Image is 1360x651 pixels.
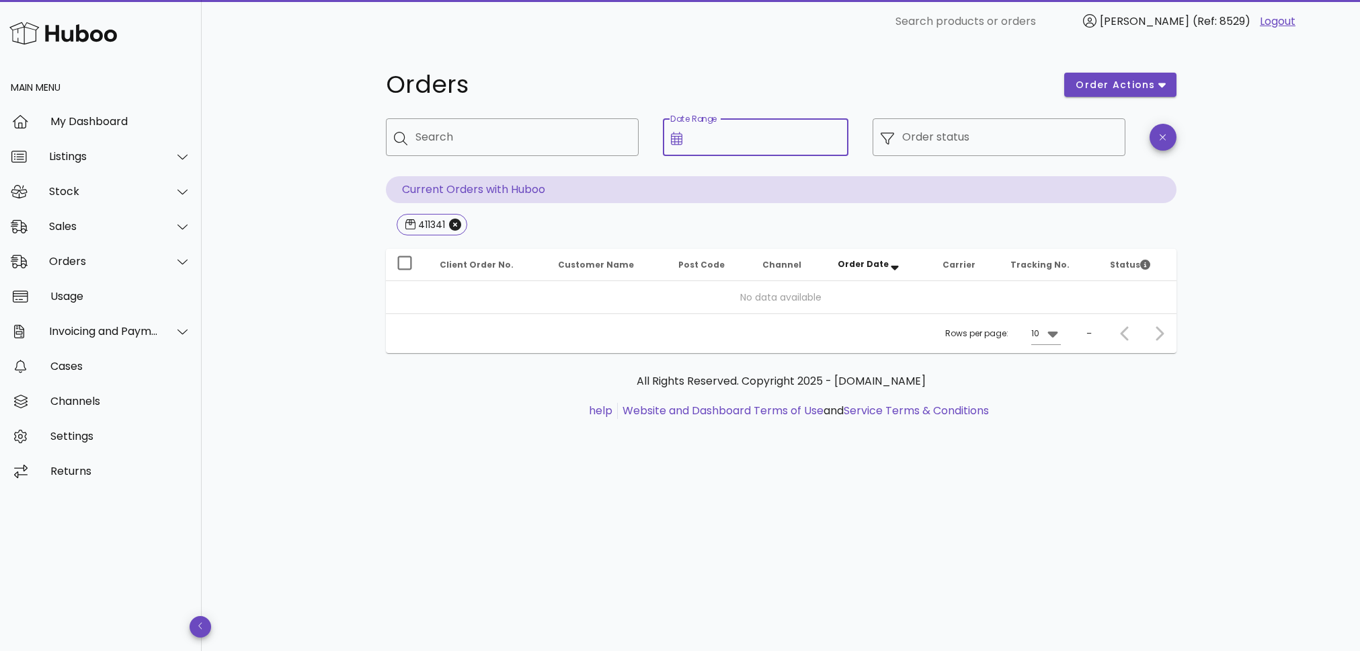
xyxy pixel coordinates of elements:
th: Carrier [932,249,999,281]
span: Post Code [678,259,725,270]
span: Channel [762,259,801,270]
div: Stock [49,185,159,198]
a: help [589,403,612,418]
div: Invoicing and Payments [49,325,159,338]
p: Current Orders with Huboo [386,176,1176,203]
div: 10Rows per page: [1031,323,1061,344]
span: Carrier [943,259,975,270]
th: Order Date: Sorted descending. Activate to remove sorting. [827,249,932,281]
th: Tracking No. [1000,249,1100,281]
span: Tracking No. [1010,259,1070,270]
div: 10 [1031,328,1039,340]
p: All Rights Reserved. Copyright 2025 - [DOMAIN_NAME] [397,373,1166,389]
th: Post Code [668,249,752,281]
th: Status [1099,249,1176,281]
span: Status [1110,259,1150,270]
a: Service Terms & Conditions [844,403,989,418]
div: – [1086,328,1092,340]
a: Website and Dashboard Terms of Use [623,403,824,418]
button: Close [449,219,461,231]
div: Rows per page: [945,314,1061,353]
div: Orders [49,255,159,268]
div: Channels [50,395,191,408]
a: Logout [1260,13,1295,30]
div: Sales [49,220,159,233]
div: Cases [50,360,191,373]
div: Listings [49,150,159,163]
span: order actions [1075,78,1156,92]
li: and [618,403,989,419]
th: Customer Name [547,249,668,281]
div: Usage [50,290,191,303]
td: No data available [386,281,1176,313]
div: Returns [50,465,191,477]
span: (Ref: 8529) [1193,13,1250,29]
div: 411341 [415,218,445,231]
label: Date Range [670,114,717,124]
h1: Orders [386,73,1049,97]
th: Client Order No. [429,249,547,281]
button: order actions [1064,73,1176,97]
span: Client Order No. [440,259,514,270]
th: Channel [752,249,827,281]
div: Settings [50,430,191,443]
span: [PERSON_NAME] [1100,13,1189,29]
span: Order Date [838,258,889,270]
img: Huboo Logo [9,19,117,48]
div: My Dashboard [50,115,191,128]
span: Customer Name [558,259,634,270]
